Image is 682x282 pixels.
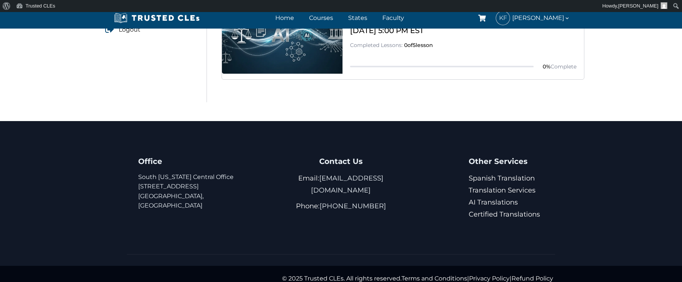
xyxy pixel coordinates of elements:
[280,155,403,168] h4: Contact Us
[138,173,234,209] a: South [US_STATE] Central Office[STREET_ADDRESS][GEOGRAPHIC_DATA], [GEOGRAPHIC_DATA]
[511,275,553,282] a: Refund Policy
[346,12,369,23] a: States
[282,275,553,282] span: © 2025 Trusted CLEs. All rights reserved. | |
[469,174,535,182] a: Spanish Translation
[512,13,570,23] span: [PERSON_NAME]
[469,275,510,282] a: Privacy Policy
[380,12,406,23] a: Faculty
[311,174,383,194] a: [EMAIL_ADDRESS][DOMAIN_NAME]
[273,12,296,23] a: Home
[469,210,540,218] a: Certified Translations
[138,155,261,168] h4: Office
[307,12,335,23] a: Courses
[98,22,207,38] a: Logout
[496,11,510,25] span: KF
[280,200,403,212] p: Phone:
[469,198,518,206] a: AI Translations
[320,202,386,210] a: [PHONE_NUMBER]
[618,3,658,9] span: [PERSON_NAME]
[469,186,536,194] a: Translation Services
[469,155,544,168] h4: Other Services
[112,12,202,24] img: Trusted CLEs
[401,275,467,282] a: Terms and Conditions
[280,172,403,196] p: Email:
[119,25,140,35] span: Logout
